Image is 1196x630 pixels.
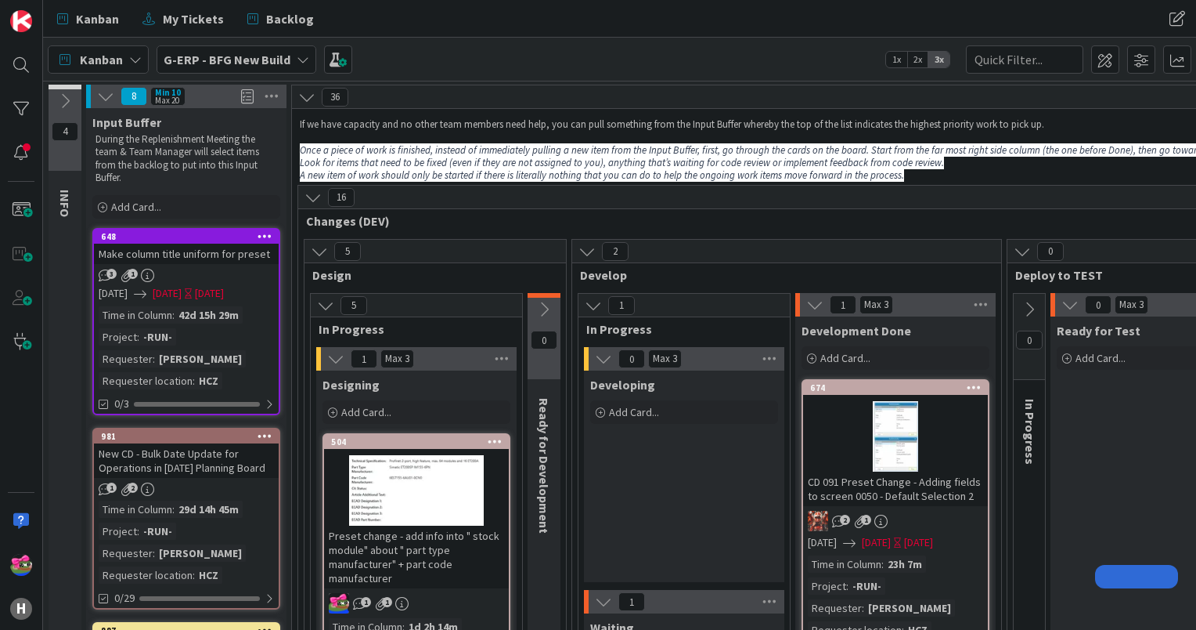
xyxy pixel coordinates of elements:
[99,567,193,584] div: Requester location
[808,577,846,595] div: Project
[803,472,988,506] div: CD 091 Preset Change - Adding fields to screen 0050 - Default Selection 2
[536,398,552,534] span: Ready for Development
[300,156,944,169] em: Look for items that need to be fixed (even if they are not assigned to you), anything that’s wait...
[385,355,409,363] div: Max 3
[602,242,629,261] span: 2
[175,501,243,518] div: 29d 14h 45m
[94,230,279,264] div: 648Make column title uniform for preset
[155,350,246,367] div: [PERSON_NAME]
[101,231,279,242] div: 648
[10,598,32,620] div: H
[324,526,509,588] div: Preset change - add info into " stock module" about " part type manufacturer" + part code manufac...
[1022,399,1038,465] span: In Progress
[99,545,153,562] div: Requester
[111,200,161,214] span: Add Card...
[840,515,850,525] span: 2
[164,52,290,67] b: G-ERP - BFG New Build
[1016,331,1043,349] span: 0
[48,5,128,33] a: Kanban
[163,9,224,28] span: My Tickets
[128,483,138,493] span: 2
[803,511,988,531] div: JK
[531,331,557,349] span: 0
[52,122,78,141] span: 4
[1085,295,1111,314] span: 0
[139,328,176,346] div: -RUN-
[322,377,380,393] span: Designing
[808,534,837,551] span: [DATE]
[175,306,243,324] div: 42d 15h 29m
[803,381,988,395] div: 674
[153,350,155,367] span: :
[324,593,509,614] div: JK
[340,296,367,315] span: 5
[92,228,280,415] a: 648Make column title uniform for preset[DATE][DATE][DATE]Time in Column:42d 15h 29mProject:-RUN-R...
[312,267,546,283] span: Design
[10,10,32,32] img: Visit kanbanzone.com
[266,9,314,28] span: Backlog
[106,269,117,279] span: 3
[99,523,137,540] div: Project
[862,599,864,617] span: :
[114,590,135,606] span: 0/29
[195,285,224,302] div: [DATE]
[324,435,509,449] div: 504
[886,52,907,67] span: 1x
[153,545,155,562] span: :
[153,285,182,302] span: [DATE]
[803,381,988,506] div: 674CD 091 Preset Change - Adding fields to screen 0050 - Default Selection 2
[195,567,222,584] div: HCZ
[121,87,147,106] span: 8
[590,377,655,393] span: Developing
[907,52,928,67] span: 2x
[586,321,770,337] span: In Progress
[101,431,279,442] div: 981
[324,435,509,588] div: 504Preset change - add info into " stock module" about " part type manufacturer" + part code manu...
[76,9,119,28] span: Kanban
[609,405,659,419] span: Add Card...
[864,301,888,309] div: Max 3
[300,168,904,182] em: A new item of work should only be started if there is literally nothing that you can do to help t...
[128,269,138,279] span: 1
[331,436,509,447] div: 504
[1119,301,1144,309] div: Max 3
[928,52,949,67] span: 3x
[238,5,323,33] a: Backlog
[195,372,222,389] div: HCZ
[99,285,128,302] span: [DATE]
[862,534,891,551] span: [DATE]
[608,296,635,315] span: 1
[820,351,870,365] span: Add Card...
[133,5,233,33] a: My Tickets
[341,405,391,419] span: Add Card...
[94,230,279,244] div: 648
[580,267,982,283] span: Develop
[99,501,172,518] div: Time in Column
[1075,351,1126,365] span: Add Card...
[172,306,175,324] span: :
[884,556,926,573] div: 23h 7m
[137,328,139,346] span: :
[653,355,677,363] div: Max 3
[80,50,123,69] span: Kanban
[106,483,117,493] span: 1
[618,592,645,611] span: 1
[155,89,181,96] div: Min 10
[193,372,195,389] span: :
[382,597,392,607] span: 1
[193,567,195,584] span: :
[861,515,871,525] span: 1
[328,188,355,207] span: 16
[810,382,988,393] div: 674
[94,429,279,478] div: 981New CD - Bulk Date Update for Operations in [DATE] Planning Board
[99,328,137,346] div: Project
[1057,323,1140,339] span: Ready for Test
[351,349,377,368] span: 1
[334,242,361,261] span: 5
[114,396,129,412] span: 0/3
[92,114,161,130] span: Input Buffer
[1037,242,1064,261] span: 0
[329,593,349,614] img: JK
[92,428,280,610] a: 981New CD - Bulk Date Update for Operations in [DATE] Planning BoardTime in Column:29d 14h 45mPro...
[361,597,371,607] span: 1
